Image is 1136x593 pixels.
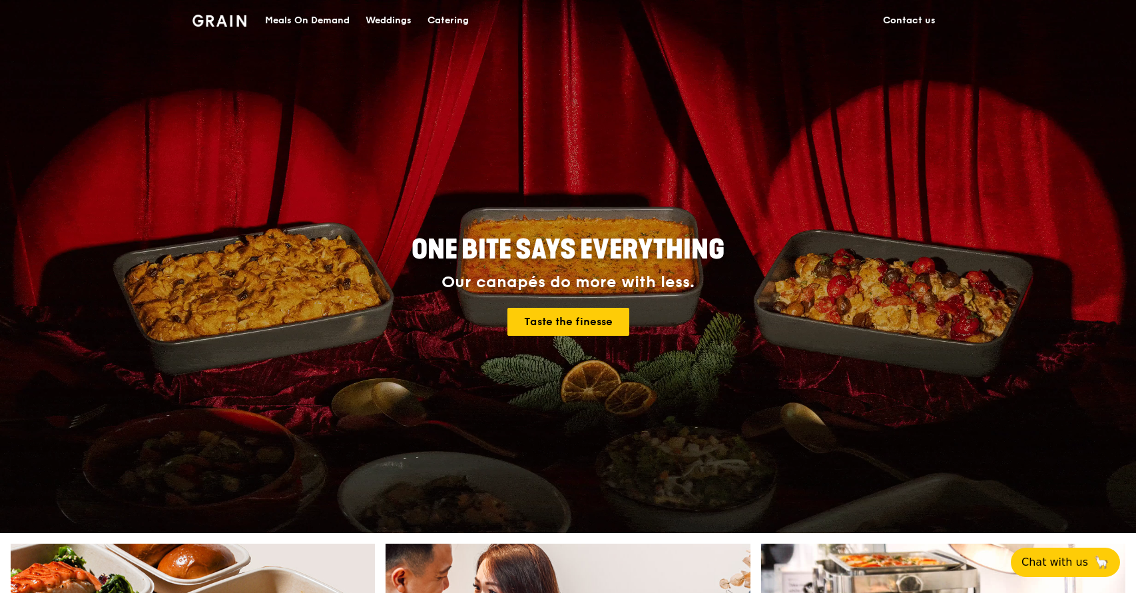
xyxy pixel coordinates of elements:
[427,1,469,41] div: Catering
[1093,554,1109,570] span: 🦙
[507,308,629,336] a: Taste the finesse
[875,1,944,41] a: Contact us
[192,15,246,27] img: Grain
[412,234,724,266] span: ONE BITE SAYS EVERYTHING
[328,273,808,292] div: Our canapés do more with less.
[1011,548,1120,577] button: Chat with us🦙
[1021,554,1088,570] span: Chat with us
[420,1,477,41] a: Catering
[366,1,412,41] div: Weddings
[358,1,420,41] a: Weddings
[265,1,350,41] div: Meals On Demand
